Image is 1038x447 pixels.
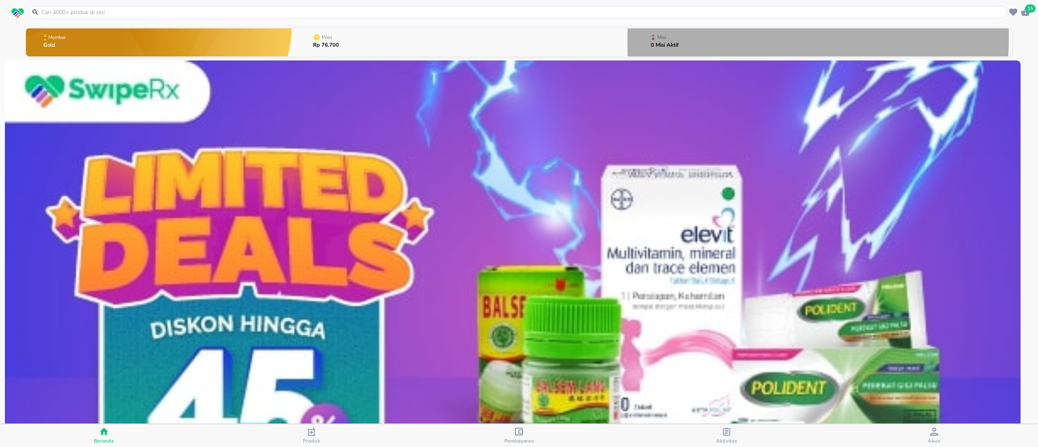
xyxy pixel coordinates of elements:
[928,438,941,444] span: Akun
[26,26,292,58] button: MemberGold
[292,26,627,58] button: PoinRp 76.700
[94,438,114,444] span: Beranda
[48,35,66,40] p: Member
[303,438,320,444] span: Produk
[322,35,332,40] p: Poin
[628,26,1012,58] button: Misi0 Misi Aktif
[504,438,534,444] span: Pembayaran
[41,8,1005,17] input: Cari 4000+ produk di sini
[1025,4,1036,13] span: 15
[208,424,415,447] button: Produk
[716,438,738,444] span: Aktivitas
[313,43,339,48] p: Rp 76.700
[830,424,1038,447] button: Akun
[651,43,679,48] p: 0 Misi Aktif
[1019,6,1032,18] button: 15
[657,35,666,40] p: Misi
[623,424,830,447] button: Aktivitas
[43,43,67,48] p: Gold
[11,8,24,19] img: logo_swiperx_s.bd005f3b.svg
[415,424,623,447] button: Pembayaran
